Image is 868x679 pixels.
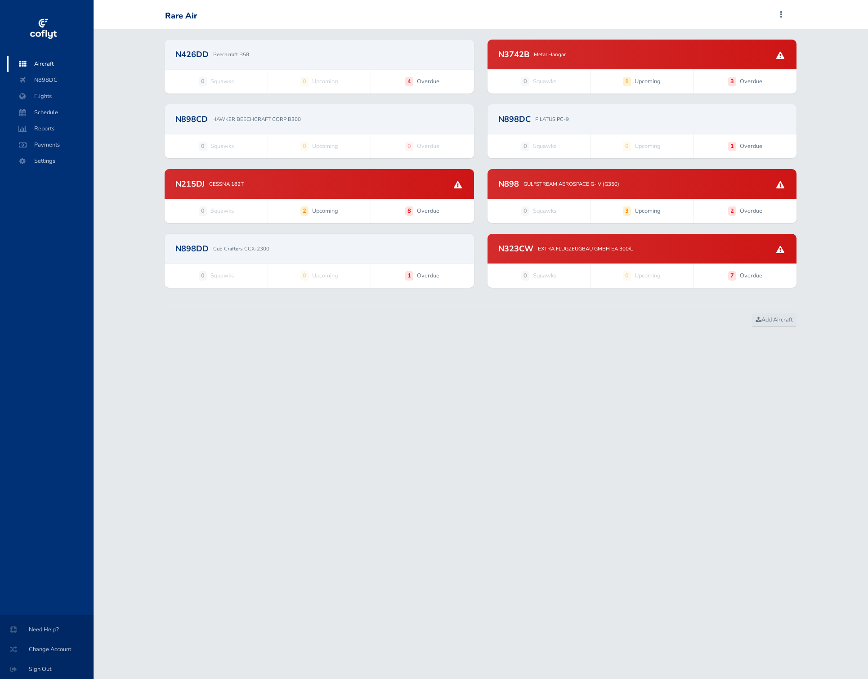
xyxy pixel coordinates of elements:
p: PILATUS PC-9 [535,115,569,123]
strong: 0 [521,206,529,215]
img: coflyt logo [28,16,58,43]
h2: N426DD [175,50,209,58]
span: Squawks [533,271,556,280]
strong: 1 [728,142,736,151]
a: N898DD Cub Crafters CCX-2300 0 Squawks 0 Upcoming 1 Overdue [165,234,474,288]
a: N898 GULFSTREAM AEROSPACE G-IV (G350) 0 Squawks 3 Upcoming 2 Overdue [488,169,797,223]
h2: N215DJ [175,180,205,188]
span: Upcoming [312,271,338,280]
h2: N3742B [498,50,529,58]
span: Aircraft [16,56,85,72]
strong: 1 [623,77,631,86]
a: N3742B Metal Hangar 0 Squawks 1 Upcoming 3 Overdue [488,40,797,94]
span: Upcoming [312,206,338,215]
strong: 0 [623,271,631,280]
strong: 8 [405,206,413,215]
a: N323CW EXTRA FLUGZEUGBAU GMBH EA 300/L 0 Squawks 0 Upcoming 7 Overdue [488,234,797,288]
p: CESSNA 182T [209,180,244,188]
div: Rare Air [165,11,197,21]
strong: 2 [728,206,736,215]
a: N898CD HAWKER BEECHCRAFT CORP B300 0 Squawks 0 Upcoming 0 Overdue [165,104,474,158]
strong: 0 [521,142,529,151]
span: Overdue [417,206,439,215]
span: Squawks [210,271,234,280]
span: Overdue [740,142,762,151]
h2: N898 [498,180,519,188]
span: Sign Out [11,661,83,677]
span: Payments [16,137,85,153]
span: N898DC [16,72,85,88]
span: Upcoming [312,77,338,86]
strong: 3 [623,206,631,215]
span: Flights [16,88,85,104]
span: Upcoming [635,271,661,280]
span: Squawks [533,206,556,215]
h2: N898DC [498,115,531,123]
p: GULFSTREAM AEROSPACE G-IV (G350) [523,180,619,188]
strong: 0 [199,206,207,215]
a: Add Aircraft [752,313,796,327]
strong: 3 [728,77,736,86]
span: Upcoming [635,77,661,86]
strong: 0 [300,271,309,280]
span: Squawks [210,206,234,215]
strong: 0 [199,142,207,151]
h2: N898CD [175,115,208,123]
span: Squawks [533,142,556,151]
span: Overdue [417,77,439,86]
span: Change Account [11,641,83,657]
span: Squawks [210,77,234,86]
a: N215DJ CESSNA 182T 0 Squawks 2 Upcoming 8 Overdue [165,169,474,223]
strong: 0 [300,77,309,86]
strong: 0 [521,271,529,280]
strong: 0 [405,142,413,151]
span: Schedule [16,104,85,121]
span: Overdue [740,77,762,86]
span: Overdue [417,271,439,280]
h2: N898DD [175,245,209,253]
strong: 7 [728,271,736,280]
strong: 0 [300,142,309,151]
span: Overdue [740,271,762,280]
span: Overdue [417,142,439,151]
h2: N323CW [498,245,533,253]
strong: 4 [405,77,413,86]
span: Squawks [533,77,556,86]
strong: 0 [199,271,207,280]
span: Need Help? [11,621,83,638]
strong: 1 [405,271,413,280]
p: HAWKER BEECHCRAFT CORP B300 [212,115,301,123]
p: Cub Crafters CCX-2300 [213,245,269,253]
span: Upcoming [635,142,661,151]
span: Add Aircraft [756,316,792,324]
p: EXTRA FLUGZEUGBAU GMBH EA 300/L [538,245,633,253]
strong: 0 [199,77,207,86]
span: Squawks [210,142,234,151]
a: N426DD Beechcraft B58 0 Squawks 0 Upcoming 4 Overdue [165,40,474,94]
span: Upcoming [635,206,661,215]
p: Metal Hangar [534,50,566,58]
strong: 0 [623,142,631,151]
span: Upcoming [312,142,338,151]
strong: 0 [521,77,529,86]
strong: 2 [300,206,309,215]
span: Settings [16,153,85,169]
p: Beechcraft B58 [213,50,249,58]
span: Overdue [740,206,762,215]
a: N898DC PILATUS PC-9 0 Squawks 0 Upcoming 1 Overdue [488,104,797,158]
span: Reports [16,121,85,137]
